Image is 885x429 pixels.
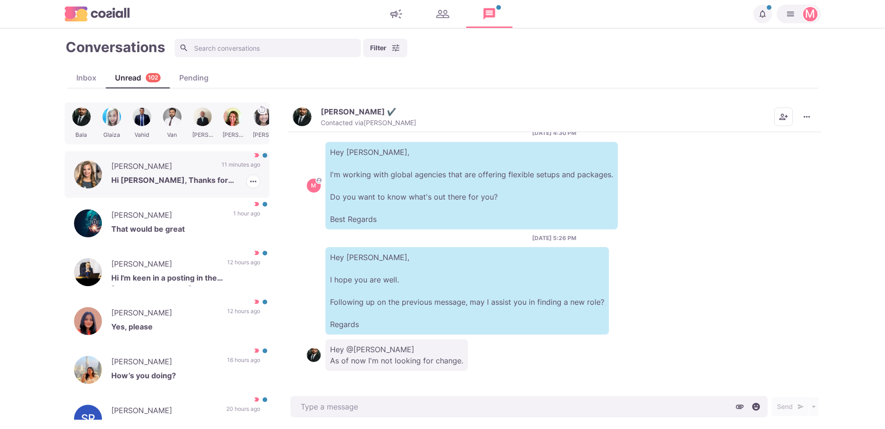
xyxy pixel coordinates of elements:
p: 16 hours ago [227,356,260,370]
p: 12 hours ago [227,307,260,321]
div: Sam R [81,413,95,424]
button: Bala Prasad ✔️[PERSON_NAME] ✔️Contacted via[PERSON_NAME] [293,107,416,127]
p: Hi I'm keen in a posting in the [GEOGRAPHIC_DATA]. My forte is in insurance and I've held many Sn... [111,272,260,286]
p: Hey [PERSON_NAME], I hope you are well. Following up on the previous message, may I assist you in... [325,247,609,335]
button: More menu [797,107,816,126]
p: [PERSON_NAME] [111,307,218,321]
p: 102 [148,74,158,82]
svg: avatar [316,178,321,183]
div: Inbox [67,72,106,83]
button: Martin [777,5,821,23]
p: Contacted via [PERSON_NAME] [321,119,416,127]
p: Hey [PERSON_NAME], I'm working with global agencies that are offering flexible setups and package... [325,142,618,229]
p: [PERSON_NAME] [111,209,224,223]
h1: Conversations [66,39,165,55]
div: Martin [311,183,316,188]
div: Martin [805,8,815,20]
img: Mahesh ARNIPALLI [74,209,102,237]
p: How’s you doing? [111,370,260,384]
p: [DATE] 5:26 PM [532,234,576,242]
p: 11 minutes ago [222,161,260,174]
p: [PERSON_NAME] [111,161,212,174]
button: Select emoji [749,400,763,414]
p: [PERSON_NAME] [111,258,218,272]
img: Don Desmond De Silva [74,258,102,286]
p: 1 hour ago [233,209,260,223]
img: Bala Prasad ✔️ [307,348,321,362]
p: That would be great [111,223,260,237]
p: [PERSON_NAME] [111,405,217,419]
img: Aishwarya Sharma [74,307,102,335]
img: Tiya J. [74,356,102,384]
p: Yes, please [111,321,260,335]
p: [PERSON_NAME] ✔️ [321,107,396,116]
p: [PERSON_NAME] [111,356,218,370]
button: Send [772,397,809,416]
input: Search conversations [175,39,361,57]
img: Ashley Barone [74,161,102,188]
div: Pending [170,72,218,83]
img: logo [65,7,130,21]
button: Filter [363,39,407,57]
button: Add add contacts [774,107,793,126]
img: Bala Prasad ✔️ [293,107,311,126]
button: Notifications [753,5,772,23]
p: 20 hours ago [226,405,260,419]
p: [DATE] 4:30 PM [532,129,576,137]
p: Hi [PERSON_NAME], Thanks for connecting. I would be open to remote roles for now as we are moving... [111,174,260,188]
p: 12 hours ago [227,258,260,272]
div: Unread [106,72,170,83]
p: Hey @[PERSON_NAME] As of now I'm not looking for change. [325,339,468,371]
button: Attach files [733,400,747,414]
